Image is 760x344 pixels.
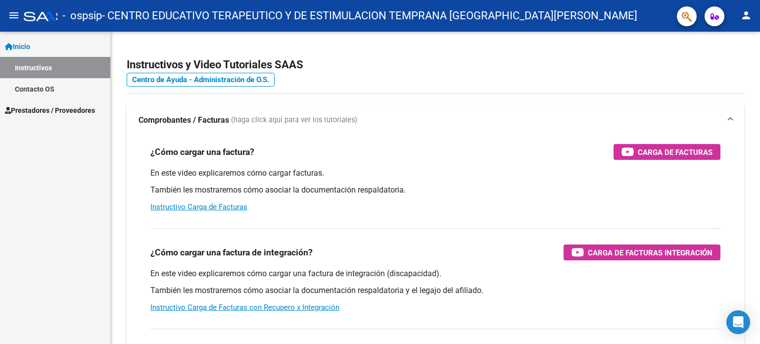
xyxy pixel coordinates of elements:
button: Carga de Facturas Integración [564,245,720,260]
button: Carga de Facturas [614,144,720,160]
span: Inicio [5,41,30,52]
p: En este video explicaremos cómo cargar facturas. [150,168,720,179]
h2: Instructivos y Video Tutoriales SAAS [127,55,744,74]
a: Instructivo Carga de Facturas [150,202,247,211]
span: - ospsip [62,5,102,27]
strong: Comprobantes / Facturas [139,115,229,126]
div: Open Intercom Messenger [726,310,750,334]
p: También les mostraremos cómo asociar la documentación respaldatoria y el legajo del afiliado. [150,285,720,296]
span: Prestadores / Proveedores [5,105,95,116]
mat-icon: person [740,9,752,21]
a: Centro de Ayuda - Administración de O.S. [127,73,275,87]
h3: ¿Cómo cargar una factura de integración? [150,246,313,259]
span: - CENTRO EDUCATIVO TERAPEUTICO Y DE ESTIMULACION TEMPRANA [GEOGRAPHIC_DATA][PERSON_NAME] [102,5,637,27]
span: Carga de Facturas [638,146,712,158]
mat-expansion-panel-header: Comprobantes / Facturas (haga click aquí para ver los tutoriales) [127,104,744,136]
h3: ¿Cómo cargar una factura? [150,145,254,159]
span: (haga click aquí para ver los tutoriales) [231,115,357,126]
p: En este video explicaremos cómo cargar una factura de integración (discapacidad). [150,268,720,279]
a: Instructivo Carga de Facturas con Recupero x Integración [150,303,339,312]
mat-icon: menu [8,9,20,21]
span: Carga de Facturas Integración [588,246,712,259]
p: También les mostraremos cómo asociar la documentación respaldatoria. [150,185,720,196]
